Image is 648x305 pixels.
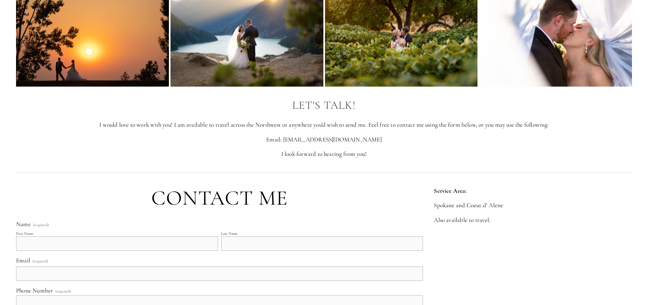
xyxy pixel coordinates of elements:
p: I would love to work with you! I am available to travel across the Northwest or anywhere you'd wi... [16,121,632,129]
p: Email: [EMAIL_ADDRESS][DOMAIN_NAME] [16,135,632,144]
p: I look forward to hearing from you! [16,150,632,158]
div: First Name [16,231,33,236]
p: Also available to travel. [434,216,632,225]
p: Spokane and Coeur d’ Alene [434,201,632,210]
span: Phone Number [16,287,53,294]
span: Email [16,257,30,264]
span: (required) [56,289,71,293]
strong: Service Area: [434,187,466,194]
span: Name [16,220,31,228]
h2: Let's Talk! [16,99,632,112]
div: Last Name [221,231,238,236]
span: (required) [32,257,48,265]
span: (required) [33,223,49,227]
h1: Contact Me [16,187,423,210]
